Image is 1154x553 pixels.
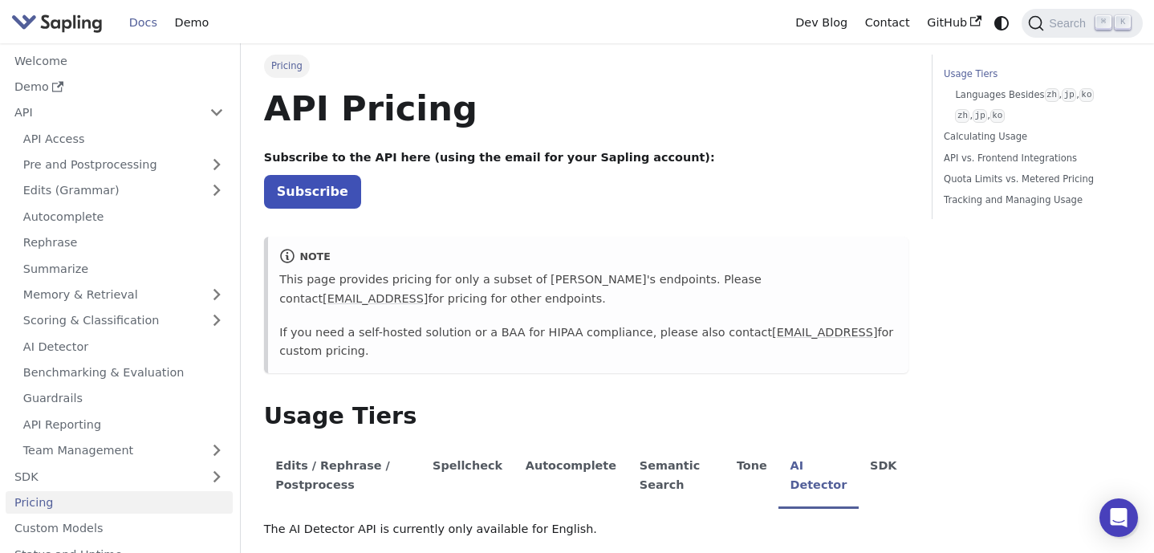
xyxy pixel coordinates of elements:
button: Switch between dark and light mode (currently system mode) [990,11,1014,35]
p: This page provides pricing for only a subset of [PERSON_NAME]'s endpoints. Please contact for pri... [279,270,896,309]
a: Pricing [6,491,233,514]
a: [EMAIL_ADDRESS] [772,326,877,339]
a: Autocomplete [14,205,233,228]
a: Sapling.ai [11,11,108,35]
a: Welcome [6,49,233,72]
a: Quota Limits vs. Metered Pricing [944,172,1125,187]
button: Collapse sidebar category 'API' [201,101,233,124]
code: zh [1045,88,1059,102]
a: Team Management [14,439,233,462]
a: API Reporting [14,413,233,436]
li: Tone [725,445,779,509]
strong: Subscribe to the API here (using the email for your Sapling account): [264,151,715,164]
a: Demo [6,75,233,99]
div: note [279,248,896,267]
img: Sapling.ai [11,11,103,35]
a: Pre and Postprocessing [14,153,233,177]
code: ko [1079,88,1094,102]
a: Scoring & Classification [14,309,233,332]
a: Dev Blog [786,10,855,35]
a: API Access [14,127,233,150]
a: Demo [166,10,217,35]
a: Contact [856,10,919,35]
a: Tracking and Managing Usage [944,193,1125,208]
a: GitHub [918,10,989,35]
kbd: K [1115,15,1131,30]
a: API vs. Frontend Integrations [944,151,1125,166]
a: Summarize [14,257,233,280]
button: Search (Command+K) [1022,9,1142,38]
p: The AI Detector API is currently only available for English. [264,520,908,539]
div: Open Intercom Messenger [1099,498,1138,537]
button: Expand sidebar category 'SDK' [201,465,233,488]
kbd: ⌘ [1095,15,1111,30]
code: jp [1062,88,1076,102]
h2: Usage Tiers [264,402,908,431]
a: Custom Models [6,517,233,540]
a: SDK [6,465,201,488]
a: Languages Besideszh,jp,ko [955,87,1119,103]
a: Memory & Retrieval [14,283,233,307]
a: Usage Tiers [944,67,1125,82]
h1: API Pricing [264,87,908,130]
li: SDK [859,445,908,509]
a: Guardrails [14,387,233,410]
span: Pricing [264,55,310,77]
nav: Breadcrumbs [264,55,908,77]
a: [EMAIL_ADDRESS] [323,292,428,305]
code: jp [973,109,987,123]
a: Docs [120,10,166,35]
p: If you need a self-hosted solution or a BAA for HIPAA compliance, please also contact for custom ... [279,323,896,362]
span: Search [1044,17,1095,30]
a: Calculating Usage [944,129,1125,144]
li: AI Detector [778,445,859,509]
a: API [6,101,201,124]
li: Semantic Search [628,445,725,509]
a: Edits (Grammar) [14,179,233,202]
a: Subscribe [264,175,361,208]
a: Benchmarking & Evaluation [14,361,233,384]
code: zh [955,109,969,123]
code: ko [990,109,1005,123]
li: Edits / Rephrase / Postprocess [264,445,421,509]
a: AI Detector [14,335,233,358]
a: Rephrase [14,231,233,254]
li: Autocomplete [514,445,628,509]
a: zh,jp,ko [955,108,1119,124]
li: Spellcheck [421,445,514,509]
